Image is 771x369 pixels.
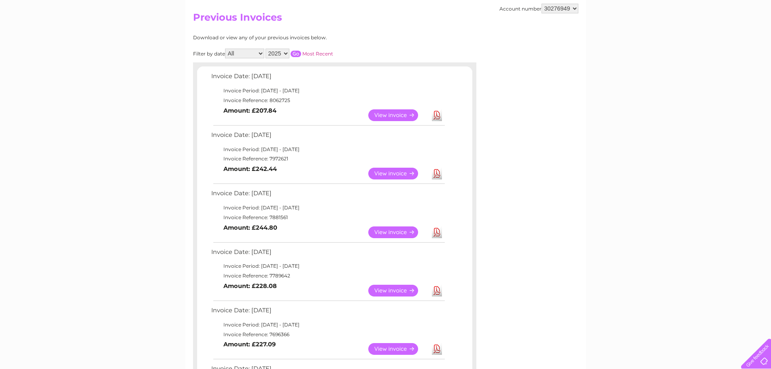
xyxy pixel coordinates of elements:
[499,4,578,13] div: Account number
[209,71,446,86] td: Invoice Date: [DATE]
[432,343,442,355] a: Download
[368,226,428,238] a: View
[368,109,428,121] a: View
[368,168,428,179] a: View
[701,34,712,41] a: Blog
[223,107,276,114] b: Amount: £207.84
[717,34,737,41] a: Contact
[432,168,442,179] a: Download
[432,109,442,121] a: Download
[209,247,446,262] td: Invoice Date: [DATE]
[193,12,578,27] h2: Previous Invoices
[195,4,577,39] div: Clear Business is a trading name of Verastar Limited (registered in [GEOGRAPHIC_DATA] No. 3667643...
[629,34,644,41] a: Water
[744,34,763,41] a: Log out
[209,271,446,281] td: Invoice Reference: 7789642
[209,305,446,320] td: Invoice Date: [DATE]
[209,188,446,203] td: Invoice Date: [DATE]
[649,34,667,41] a: Energy
[209,130,446,145] td: Invoice Date: [DATE]
[209,96,446,105] td: Invoice Reference: 8062725
[432,226,442,238] a: Download
[193,35,406,41] div: Download or view any of your previous invoices below.
[671,34,696,41] a: Telecoms
[432,285,442,296] a: Download
[618,4,674,14] a: 0333 014 3131
[209,330,446,339] td: Invoice Reference: 7696366
[223,282,277,290] b: Amount: £228.08
[302,51,333,57] a: Most Recent
[27,21,68,46] img: logo.png
[209,213,446,222] td: Invoice Reference: 7881561
[223,224,277,231] b: Amount: £244.80
[209,203,446,213] td: Invoice Period: [DATE] - [DATE]
[193,49,406,58] div: Filter by date
[223,165,277,173] b: Amount: £242.44
[368,285,428,296] a: View
[209,261,446,271] td: Invoice Period: [DATE] - [DATE]
[209,320,446,330] td: Invoice Period: [DATE] - [DATE]
[209,86,446,96] td: Invoice Period: [DATE] - [DATE]
[368,343,428,355] a: View
[223,341,276,348] b: Amount: £227.09
[209,154,446,164] td: Invoice Reference: 7972621
[209,145,446,154] td: Invoice Period: [DATE] - [DATE]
